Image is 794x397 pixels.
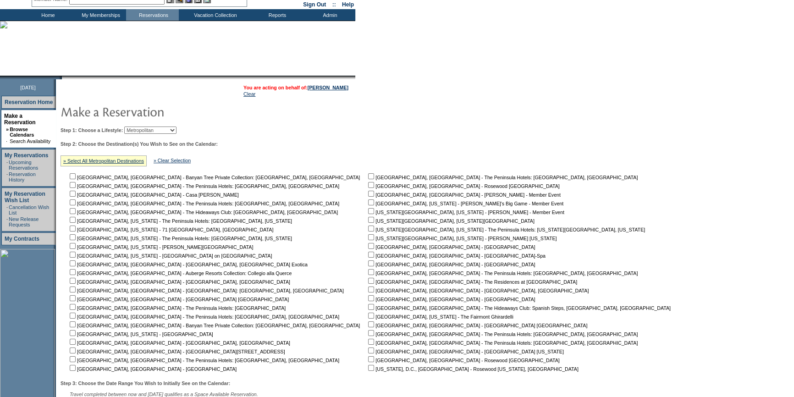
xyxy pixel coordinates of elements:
[9,204,49,215] a: Cancellation Wish List
[366,366,579,372] nobr: [US_STATE], D.C., [GEOGRAPHIC_DATA] - Rosewood [US_STATE], [GEOGRAPHIC_DATA]
[10,138,50,144] a: Search Availability
[366,192,561,198] nobr: [GEOGRAPHIC_DATA], [GEOGRAPHIC_DATA] - [PERSON_NAME] - Member Event
[366,262,535,267] nobr: [GEOGRAPHIC_DATA], [GEOGRAPHIC_DATA] - [GEOGRAPHIC_DATA]
[366,297,535,302] nobr: [GEOGRAPHIC_DATA], [GEOGRAPHIC_DATA] - [GEOGRAPHIC_DATA]
[6,160,8,171] td: ·
[366,340,638,346] nobr: [GEOGRAPHIC_DATA], [GEOGRAPHIC_DATA] - The Peninsula Hotels: [GEOGRAPHIC_DATA], [GEOGRAPHIC_DATA]
[366,244,535,250] nobr: [GEOGRAPHIC_DATA], [GEOGRAPHIC_DATA] - [GEOGRAPHIC_DATA]
[9,216,39,227] a: New Release Requests
[63,158,144,164] a: » Select All Metropolitan Destinations
[68,358,339,363] nobr: [GEOGRAPHIC_DATA], [GEOGRAPHIC_DATA] - The Peninsula Hotels: [GEOGRAPHIC_DATA], [GEOGRAPHIC_DATA]
[5,99,53,105] a: Reservation Home
[366,183,559,189] nobr: [GEOGRAPHIC_DATA], [GEOGRAPHIC_DATA] - Rosewood [GEOGRAPHIC_DATA]
[250,9,303,21] td: Reports
[9,171,36,182] a: Reservation History
[68,349,285,354] nobr: [GEOGRAPHIC_DATA], [GEOGRAPHIC_DATA] - [GEOGRAPHIC_DATA][STREET_ADDRESS]
[68,175,360,180] nobr: [GEOGRAPHIC_DATA], [GEOGRAPHIC_DATA] - Banyan Tree Private Collection: [GEOGRAPHIC_DATA], [GEOGRA...
[68,253,272,259] nobr: [GEOGRAPHIC_DATA], [US_STATE] - [GEOGRAPHIC_DATA] on [GEOGRAPHIC_DATA]
[366,210,564,215] nobr: [US_STATE][GEOGRAPHIC_DATA], [US_STATE] - [PERSON_NAME] - Member Event
[243,85,348,90] span: You are acting on behalf of:
[366,201,563,206] nobr: [GEOGRAPHIC_DATA], [US_STATE] - [PERSON_NAME]'s Big Game - Member Event
[366,323,587,328] nobr: [GEOGRAPHIC_DATA], [GEOGRAPHIC_DATA] - [GEOGRAPHIC_DATA] [GEOGRAPHIC_DATA]
[243,91,255,97] a: Clear
[9,160,38,171] a: Upcoming Reservations
[61,102,244,121] img: pgTtlMakeReservation.gif
[10,127,34,138] a: Browse Calendars
[68,262,308,267] nobr: [GEOGRAPHIC_DATA], [GEOGRAPHIC_DATA] - [GEOGRAPHIC_DATA], [GEOGRAPHIC_DATA] Exotica
[4,113,36,126] a: Make a Reservation
[59,76,62,79] img: promoShadowLeftCorner.gif
[68,297,289,302] nobr: [GEOGRAPHIC_DATA], [GEOGRAPHIC_DATA] - [GEOGRAPHIC_DATA] [GEOGRAPHIC_DATA]
[366,279,577,285] nobr: [GEOGRAPHIC_DATA], [GEOGRAPHIC_DATA] - The Residences at [GEOGRAPHIC_DATA]
[68,314,339,320] nobr: [GEOGRAPHIC_DATA], [GEOGRAPHIC_DATA] - The Peninsula Hotels: [GEOGRAPHIC_DATA], [GEOGRAPHIC_DATA]
[68,305,286,311] nobr: [GEOGRAPHIC_DATA], [GEOGRAPHIC_DATA] - The Peninsula Hotels: [GEOGRAPHIC_DATA]
[61,380,230,386] b: Step 3: Choose the Date Range You Wish to Initially See on the Calendar:
[5,152,48,159] a: My Reservations
[366,288,589,293] nobr: [GEOGRAPHIC_DATA], [GEOGRAPHIC_DATA] - [GEOGRAPHIC_DATA], [GEOGRAPHIC_DATA]
[68,201,339,206] nobr: [GEOGRAPHIC_DATA], [GEOGRAPHIC_DATA] - The Peninsula Hotels: [GEOGRAPHIC_DATA], [GEOGRAPHIC_DATA]
[70,391,258,397] span: Travel completed between now and [DATE] qualifies as a Space Available Reservation.
[68,227,273,232] nobr: [GEOGRAPHIC_DATA], [US_STATE] - 71 [GEOGRAPHIC_DATA], [GEOGRAPHIC_DATA]
[5,191,45,204] a: My Reservation Wish List
[342,1,354,8] a: Help
[6,171,8,182] td: ·
[366,331,638,337] nobr: [GEOGRAPHIC_DATA], [GEOGRAPHIC_DATA] - The Peninsula Hotels: [GEOGRAPHIC_DATA], [GEOGRAPHIC_DATA]
[68,244,253,250] nobr: [GEOGRAPHIC_DATA], [US_STATE] - [PERSON_NAME][GEOGRAPHIC_DATA]
[61,127,123,133] b: Step 1: Choose a Lifestyle:
[332,1,336,8] span: ::
[179,9,250,21] td: Vacation Collection
[366,270,638,276] nobr: [GEOGRAPHIC_DATA], [GEOGRAPHIC_DATA] - The Peninsula Hotels: [GEOGRAPHIC_DATA], [GEOGRAPHIC_DATA]
[6,216,8,227] td: ·
[68,366,237,372] nobr: [GEOGRAPHIC_DATA], [GEOGRAPHIC_DATA] - [GEOGRAPHIC_DATA]
[68,236,292,241] nobr: [GEOGRAPHIC_DATA], [US_STATE] - The Peninsula Hotels: [GEOGRAPHIC_DATA], [US_STATE]
[68,288,344,293] nobr: [GEOGRAPHIC_DATA], [GEOGRAPHIC_DATA] - [GEOGRAPHIC_DATA]: [GEOGRAPHIC_DATA], [GEOGRAPHIC_DATA]
[68,218,292,224] nobr: [GEOGRAPHIC_DATA], [US_STATE] - The Peninsula Hotels: [GEOGRAPHIC_DATA], [US_STATE]
[366,305,671,311] nobr: [GEOGRAPHIC_DATA], [GEOGRAPHIC_DATA] - The Hideaways Club: Spanish Steps, [GEOGRAPHIC_DATA], [GEO...
[6,138,9,144] td: ·
[5,236,39,242] a: My Contracts
[154,158,191,163] a: » Clear Selection
[6,127,9,132] b: »
[366,218,535,224] nobr: [US_STATE][GEOGRAPHIC_DATA], [US_STATE][GEOGRAPHIC_DATA]
[68,323,360,328] nobr: [GEOGRAPHIC_DATA], [GEOGRAPHIC_DATA] - Banyan Tree Private Collection: [GEOGRAPHIC_DATA], [GEOGRA...
[68,279,290,285] nobr: [GEOGRAPHIC_DATA], [GEOGRAPHIC_DATA] - [GEOGRAPHIC_DATA], [GEOGRAPHIC_DATA]
[68,340,290,346] nobr: [GEOGRAPHIC_DATA], [GEOGRAPHIC_DATA] - [GEOGRAPHIC_DATA], [GEOGRAPHIC_DATA]
[73,9,126,21] td: My Memberships
[68,183,339,189] nobr: [GEOGRAPHIC_DATA], [GEOGRAPHIC_DATA] - The Peninsula Hotels: [GEOGRAPHIC_DATA], [GEOGRAPHIC_DATA]
[366,236,557,241] nobr: [US_STATE][GEOGRAPHIC_DATA], [US_STATE] - [PERSON_NAME] [US_STATE]
[68,210,338,215] nobr: [GEOGRAPHIC_DATA], [GEOGRAPHIC_DATA] - The Hideaways Club: [GEOGRAPHIC_DATA], [GEOGRAPHIC_DATA]
[366,314,513,320] nobr: [GEOGRAPHIC_DATA], [US_STATE] - The Fairmont Ghirardelli
[366,349,564,354] nobr: [GEOGRAPHIC_DATA], [GEOGRAPHIC_DATA] - [GEOGRAPHIC_DATA] [US_STATE]
[126,9,179,21] td: Reservations
[68,331,213,337] nobr: [GEOGRAPHIC_DATA], [US_STATE] - [GEOGRAPHIC_DATA]
[62,76,63,79] img: blank.gif
[366,227,645,232] nobr: [US_STATE][GEOGRAPHIC_DATA], [US_STATE] - The Peninsula Hotels: [US_STATE][GEOGRAPHIC_DATA], [US_...
[68,192,239,198] nobr: [GEOGRAPHIC_DATA], [GEOGRAPHIC_DATA] - Casa [PERSON_NAME]
[21,9,73,21] td: Home
[366,358,559,363] nobr: [GEOGRAPHIC_DATA], [GEOGRAPHIC_DATA] - Rosewood [GEOGRAPHIC_DATA]
[303,9,355,21] td: Admin
[68,270,292,276] nobr: [GEOGRAPHIC_DATA], [GEOGRAPHIC_DATA] - Auberge Resorts Collection: Collegio alla Querce
[6,204,8,215] td: ·
[366,175,638,180] nobr: [GEOGRAPHIC_DATA], [GEOGRAPHIC_DATA] - The Peninsula Hotels: [GEOGRAPHIC_DATA], [GEOGRAPHIC_DATA]
[308,85,348,90] a: [PERSON_NAME]
[366,253,546,259] nobr: [GEOGRAPHIC_DATA], [GEOGRAPHIC_DATA] - [GEOGRAPHIC_DATA]-Spa
[303,1,326,8] a: Sign Out
[20,85,36,90] span: [DATE]
[61,141,218,147] b: Step 2: Choose the Destination(s) You Wish to See on the Calendar:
